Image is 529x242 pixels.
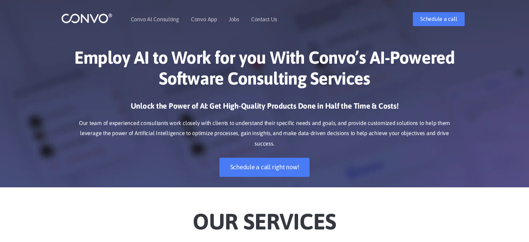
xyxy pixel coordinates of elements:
[251,16,277,22] a: Contact Us
[61,13,112,24] img: logo_1.png
[219,158,310,177] a: Schedule a call right now!
[131,16,179,22] a: Convo AI Consulting
[72,118,458,149] p: Our team of experienced consultants work closely with clients to understand their specific needs ...
[72,47,458,94] h1: Employ AI to Work for you With Convo’s AI-Powered Software Consulting Services
[72,101,458,116] h3: Unlock the Power of AI: Get High-Quality Products Done in Half the Time & Costs!
[191,16,217,22] a: Convo App
[413,12,464,26] a: Schedule a call
[229,16,239,22] a: Jobs
[72,198,458,237] h2: Our Services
